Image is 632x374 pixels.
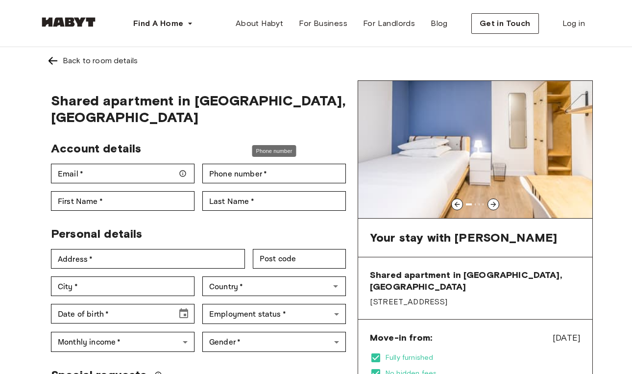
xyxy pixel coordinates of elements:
[202,191,346,211] div: Last Name
[291,14,355,33] a: For Business
[39,47,593,75] a: Left pointing arrowBack to room details
[553,331,581,344] span: [DATE]
[133,18,183,29] span: Find A Home
[236,18,283,29] span: About Habyt
[51,191,194,211] div: First Name
[370,230,557,245] span: Your stay with [PERSON_NAME]
[174,304,194,324] button: Choose date
[51,276,194,296] div: City
[370,297,581,307] span: [STREET_ADDRESS]
[423,14,456,33] a: Blog
[555,14,593,33] a: Log in
[363,18,415,29] span: For Landlords
[51,164,194,183] div: Email
[370,269,581,293] span: Shared apartment in [GEOGRAPHIC_DATA], [GEOGRAPHIC_DATA]
[329,279,342,293] button: Open
[358,81,592,218] img: Image of the room
[51,141,141,155] span: Account details
[252,145,296,157] div: Phone number
[179,170,187,177] svg: Make sure your email is correct — we'll send your booking details there.
[202,164,346,183] div: Phone number
[562,18,585,29] span: Log in
[51,226,142,241] span: Personal details
[355,14,423,33] a: For Landlords
[125,14,201,33] button: Find A Home
[51,249,245,269] div: Address
[431,18,448,29] span: Blog
[471,13,539,34] button: Get in Touch
[47,55,59,67] img: Left pointing arrow
[386,353,581,363] span: Fully furnished
[299,18,347,29] span: For Business
[370,332,432,344] span: Move-in from:
[63,55,138,67] div: Back to room details
[51,92,346,125] span: Shared apartment in [GEOGRAPHIC_DATA], [GEOGRAPHIC_DATA]
[480,18,531,29] span: Get in Touch
[228,14,291,33] a: About Habyt
[253,249,346,269] div: Post code
[39,17,98,27] img: Habyt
